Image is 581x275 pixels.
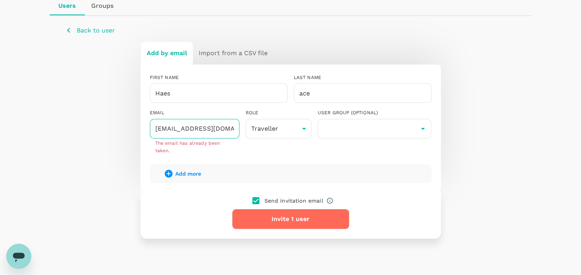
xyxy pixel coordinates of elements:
[417,123,428,134] button: Open
[77,26,115,35] p: Back to user
[150,109,239,117] div: EMAIL
[65,25,115,35] button: Back to user
[155,140,234,155] p: The email has already been taken.
[264,197,323,205] p: Send invitation email
[153,164,212,183] button: Add more
[294,74,432,82] div: LAST NAME
[232,209,349,229] button: Invite 1 user
[246,119,311,138] div: Traveller
[318,109,432,117] div: USER GROUP (OPTIONAL)
[147,48,187,59] h6: Add by email
[246,109,311,117] div: ROLE
[175,171,201,177] span: Add more
[6,244,31,269] iframe: Button to launch messaging window
[150,74,288,82] div: FIRST NAME
[199,48,268,59] h6: Import from a CSV file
